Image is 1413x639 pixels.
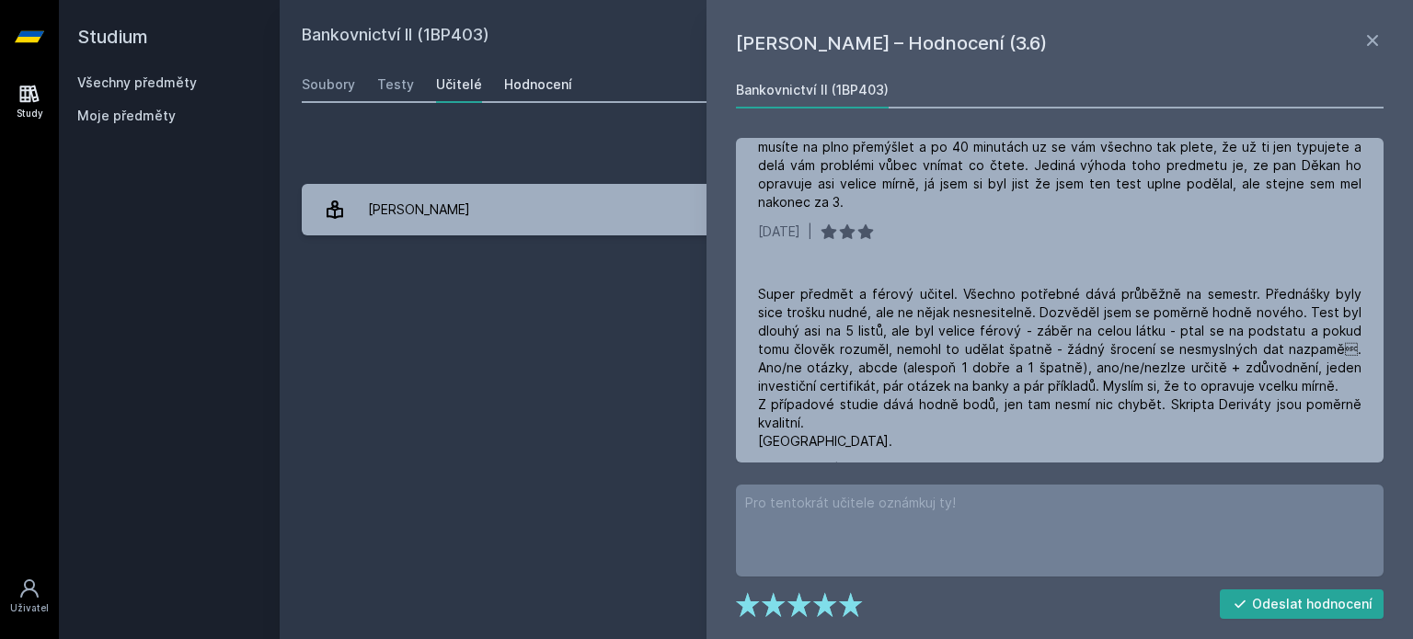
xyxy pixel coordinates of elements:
div: Učitelé [436,75,482,94]
a: Učitelé [436,66,482,103]
a: Všechny předměty [77,74,197,90]
div: Hodnocení [504,75,572,94]
h2: Bankovnictví II (1BP403) [302,22,1185,51]
a: Testy [377,66,414,103]
a: [PERSON_NAME] 12 hodnocení 3.6 [302,184,1391,235]
div: [DATE] [758,223,800,241]
div: | [808,223,812,241]
a: Soubory [302,66,355,103]
div: Soubory [302,75,355,94]
div: Tak tento predmet je opravdu zvláštní. Je to jenom čtyřhodinová přednáška každý týden a upřímně s... [758,64,1361,211]
div: [PERSON_NAME] [368,191,470,228]
a: Hodnocení [504,66,572,103]
div: Study [17,107,43,120]
a: Study [4,74,55,130]
span: Moje předměty [77,107,176,125]
a: Uživatel [4,568,55,624]
div: Uživatel [10,601,49,615]
div: Testy [377,75,414,94]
